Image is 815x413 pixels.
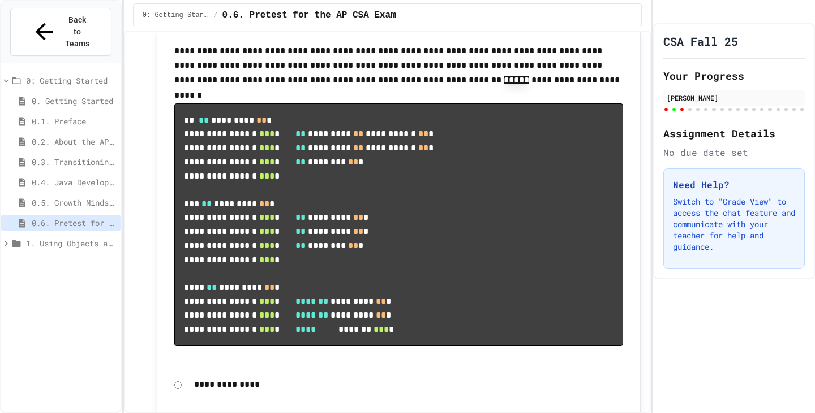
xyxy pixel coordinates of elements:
p: Switch to "Grade View" to access the chat feature and communicate with your teacher for help and ... [673,196,795,253]
h2: Your Progress [663,68,805,84]
span: 0: Getting Started [143,11,209,20]
h2: Assignment Details [663,125,805,141]
h3: Need Help? [673,178,795,192]
span: 0.6. Pretest for the AP CSA Exam [222,8,396,22]
span: 0.4. Java Development Environments [32,176,116,188]
span: 0.5. Growth Mindset and Pair Programming [32,197,116,208]
span: 1. Using Objects and Methods [26,237,116,249]
span: 0.1. Preface [32,115,116,127]
h1: CSA Fall 25 [663,33,738,49]
span: 0: Getting Started [26,75,116,86]
span: Back to Teams [64,14,91,50]
button: Back to Teams [10,8,111,56]
div: No due date set [663,146,805,159]
span: / [213,11,217,20]
div: [PERSON_NAME] [667,93,801,103]
span: 0.6. Pretest for the AP CSA Exam [32,217,116,229]
span: 0.2. About the AP CSA Exam [32,136,116,147]
span: 0. Getting Started [32,95,116,107]
span: 0.3. Transitioning from AP CSP to AP CSA [32,156,116,168]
